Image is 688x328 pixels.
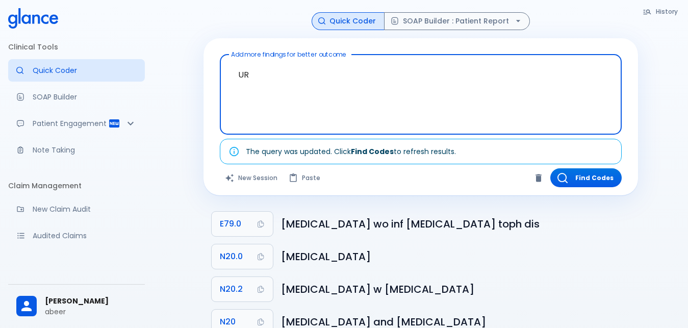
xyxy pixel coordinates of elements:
[33,118,108,129] p: Patient Engagement
[212,277,273,301] button: Copy Code N20.2 to clipboard
[8,251,145,273] a: Monitor progress of claim corrections
[33,145,137,155] p: Note Taking
[8,139,145,161] a: Advanced note-taking
[531,170,546,186] button: Clear
[8,173,145,198] li: Claim Management
[220,282,243,296] span: N20.2
[33,204,137,214] p: New Claim Audit
[246,142,456,161] div: The query was updated. Click to refresh results.
[8,289,145,324] div: [PERSON_NAME]abeer
[281,216,630,232] h6: Hyperuricaemia without signs of inflammatory arthritis and tophaceous disease
[8,59,145,82] a: Moramiz: Find ICD10AM codes instantly
[8,224,145,247] a: View audited claims
[312,12,385,30] button: Quick Coder
[212,212,273,236] button: Copy Code E79.0 to clipboard
[33,92,137,102] p: SOAP Builder
[281,281,630,297] h6: Calculus of kidney with calculus of ureter
[220,217,241,231] span: E79.0
[638,4,684,19] button: History
[384,12,530,30] button: SOAP Builder : Patient Report
[8,86,145,108] a: Docugen: Compose a clinical documentation in seconds
[45,296,137,307] span: [PERSON_NAME]
[45,307,137,317] p: abeer
[8,112,145,135] div: Patient Reports & Referrals
[284,168,326,187] button: Paste from clipboard
[281,248,630,265] h6: Calculus of kidney
[351,146,394,157] strong: Find Codes
[33,65,137,75] p: Quick Coder
[220,249,243,264] span: N20.0
[227,59,615,114] textarea: URA
[8,35,145,59] li: Clinical Tools
[33,231,137,241] p: Audited Claims
[220,168,284,187] button: Clears all inputs and results.
[212,244,273,269] button: Copy Code N20.0 to clipboard
[8,198,145,220] a: Audit a new claim
[550,168,622,187] button: Find Codes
